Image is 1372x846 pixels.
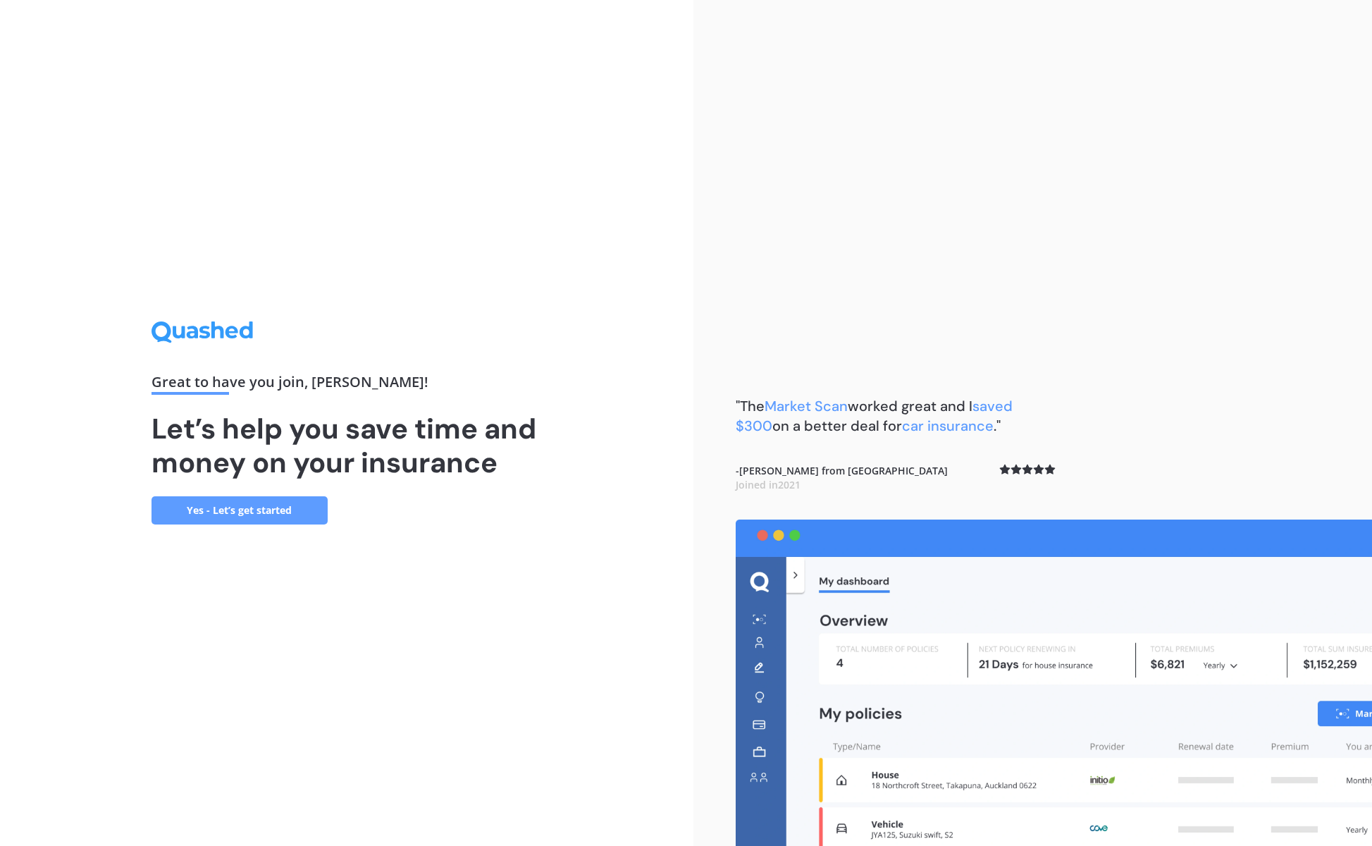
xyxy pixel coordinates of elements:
span: Market Scan [765,397,848,415]
a: Yes - Let’s get started [152,496,328,525]
div: Great to have you join , [PERSON_NAME] ! [152,375,542,395]
span: Joined in 2021 [736,478,801,491]
span: car insurance [902,417,994,435]
b: "The worked great and I on a better deal for ." [736,397,1013,435]
h1: Let’s help you save time and money on your insurance [152,412,542,479]
b: - [PERSON_NAME] from [GEOGRAPHIC_DATA] [736,464,948,491]
span: saved $300 [736,397,1013,435]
